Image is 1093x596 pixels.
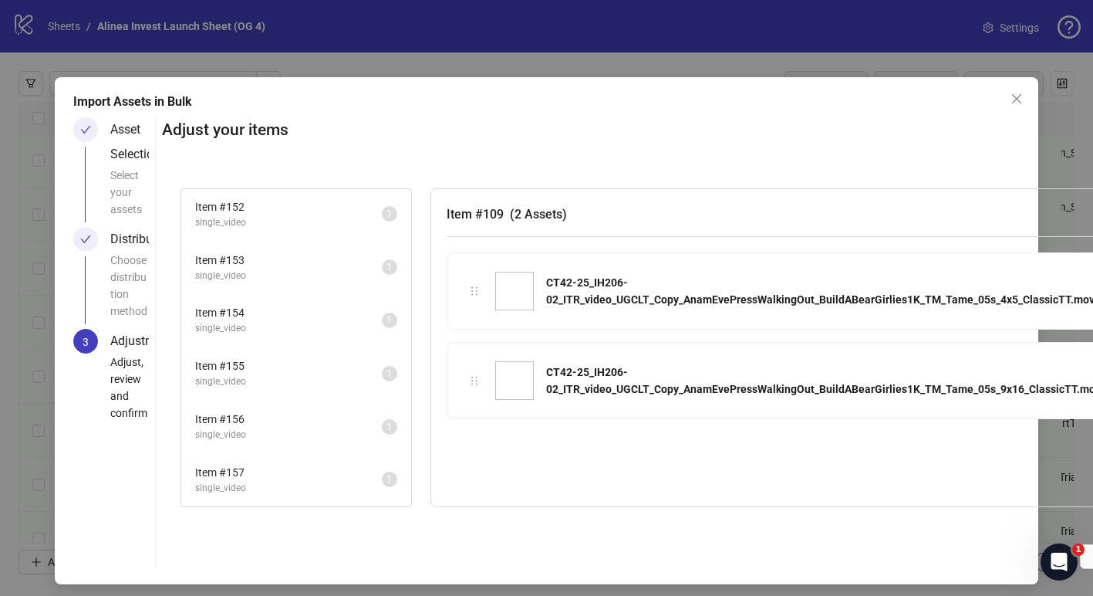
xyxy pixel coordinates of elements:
[386,474,392,485] span: 1
[195,198,382,215] span: Item # 152
[386,368,392,379] span: 1
[382,366,397,381] sup: 1
[80,124,91,135] span: check
[195,269,382,283] span: single_video
[466,372,483,389] div: holder
[80,234,91,245] span: check
[195,464,382,481] span: Item # 157
[195,215,382,230] span: single_video
[382,206,397,222] sup: 1
[495,272,534,310] img: CT42-25_IH206-02_ITR_video_UGCLT_Copy_AnamEvePressWalkingOut_BuildABearGirlies1K_TM_Tame_05s_4x5_...
[466,283,483,300] div: holder
[195,304,382,321] span: Item # 154
[110,252,149,329] div: Choose distribution method
[382,419,397,435] sup: 1
[195,321,382,336] span: single_video
[110,227,186,252] div: Distribution
[195,374,382,389] span: single_video
[195,357,382,374] span: Item # 155
[495,361,534,400] img: CT42-25_IH206-02_ITR_video_UGCLT_Copy_AnamEvePressWalkingOut_BuildABearGirlies1K_TM_Tame_05s_9x16...
[83,336,89,348] span: 3
[382,472,397,487] sup: 1
[73,93,1020,111] div: Import Assets in Bulk
[195,252,382,269] span: Item # 153
[1010,93,1023,105] span: close
[110,329,185,354] div: Adjustment
[195,481,382,496] span: single_video
[386,422,392,432] span: 1
[382,313,397,328] sup: 1
[195,428,382,442] span: single_video
[195,411,382,428] span: Item # 156
[469,286,480,296] span: holder
[386,262,392,273] span: 1
[1004,86,1029,111] button: Close
[386,208,392,219] span: 1
[110,354,149,431] div: Adjust, review and confirm
[386,315,392,326] span: 1
[510,207,567,222] span: ( 2 Assets )
[110,167,149,227] div: Select your assets
[1041,544,1078,581] iframe: Intercom live chat
[110,117,173,167] div: Asset Selection
[469,375,480,386] span: holder
[1072,544,1085,556] span: 1
[382,259,397,275] sup: 1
